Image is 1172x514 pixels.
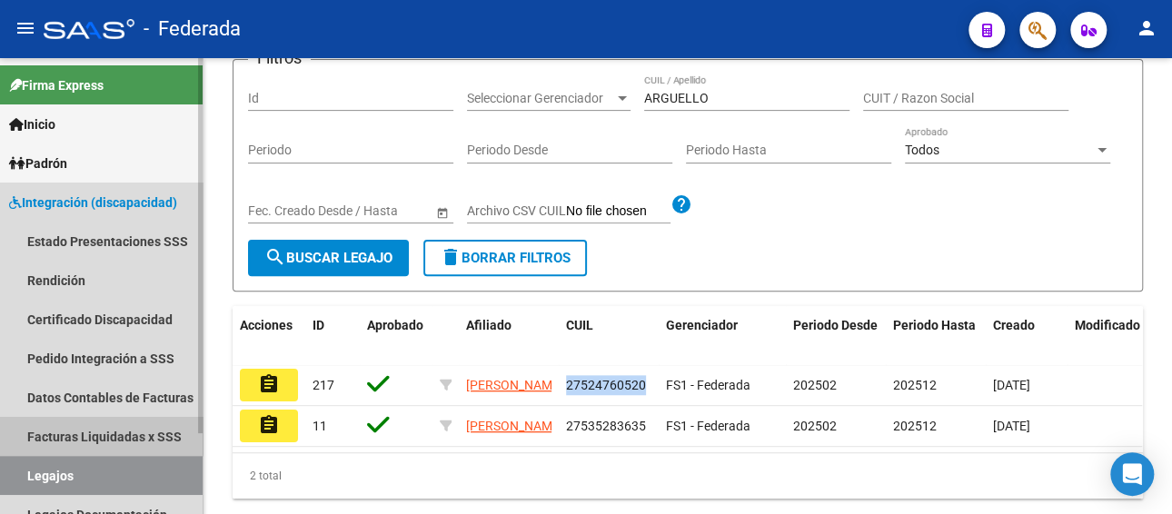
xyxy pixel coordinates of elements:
span: Modificado [1075,318,1140,332]
span: [PERSON_NAME] [466,419,563,433]
span: Buscar Legajo [264,250,392,266]
span: FS1 - Federada [666,378,750,392]
div: 2 total [233,453,1143,499]
datatable-header-cell: Gerenciador [659,306,786,366]
mat-icon: person [1136,17,1157,39]
span: Periodo Desde [793,318,878,332]
span: Aprobado [367,318,423,332]
span: Firma Express [9,75,104,95]
span: FS1 - Federada [666,419,750,433]
datatable-header-cell: Periodo Hasta [886,306,986,366]
mat-icon: assignment [258,414,280,436]
input: Archivo CSV CUIL [566,203,670,220]
span: Afiliado [466,318,512,332]
span: Acciones [240,318,293,332]
span: Todos [905,143,939,157]
datatable-header-cell: Aprobado [360,306,432,366]
span: Seleccionar Gerenciador [467,91,614,106]
span: 11 [313,419,327,433]
span: Periodo Hasta [893,318,976,332]
span: Padrón [9,153,67,173]
h3: Filtros [248,45,311,71]
span: Archivo CSV CUIL [467,203,566,218]
mat-icon: delete [440,246,462,268]
input: Fecha inicio [248,203,314,219]
span: CUIL [566,318,593,332]
datatable-header-cell: Modificado [1068,306,1149,366]
span: Integración (discapacidad) [9,193,177,213]
button: Open calendar [432,203,452,222]
mat-icon: assignment [258,373,280,395]
span: Inicio [9,114,55,134]
span: 27524760520 [566,378,646,392]
span: 202502 [793,378,837,392]
mat-icon: help [670,193,692,215]
span: 27535283635 [566,419,646,433]
span: ID [313,318,324,332]
span: Creado [993,318,1035,332]
span: [DATE] [993,419,1030,433]
datatable-header-cell: CUIL [559,306,659,366]
input: Fecha fin [330,203,419,219]
span: 202512 [893,419,937,433]
datatable-header-cell: Periodo Desde [786,306,886,366]
span: 217 [313,378,334,392]
span: Borrar Filtros [440,250,571,266]
span: [PERSON_NAME] [466,378,563,392]
button: Borrar Filtros [423,240,587,276]
span: 202512 [893,378,937,392]
datatable-header-cell: Creado [986,306,1068,366]
span: - Federada [144,9,241,49]
datatable-header-cell: ID [305,306,360,366]
button: Buscar Legajo [248,240,409,276]
div: Open Intercom Messenger [1110,452,1154,496]
mat-icon: search [264,246,286,268]
mat-icon: menu [15,17,36,39]
span: [DATE] [993,378,1030,392]
span: 202502 [793,419,837,433]
datatable-header-cell: Acciones [233,306,305,366]
span: Gerenciador [666,318,738,332]
datatable-header-cell: Afiliado [459,306,559,366]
